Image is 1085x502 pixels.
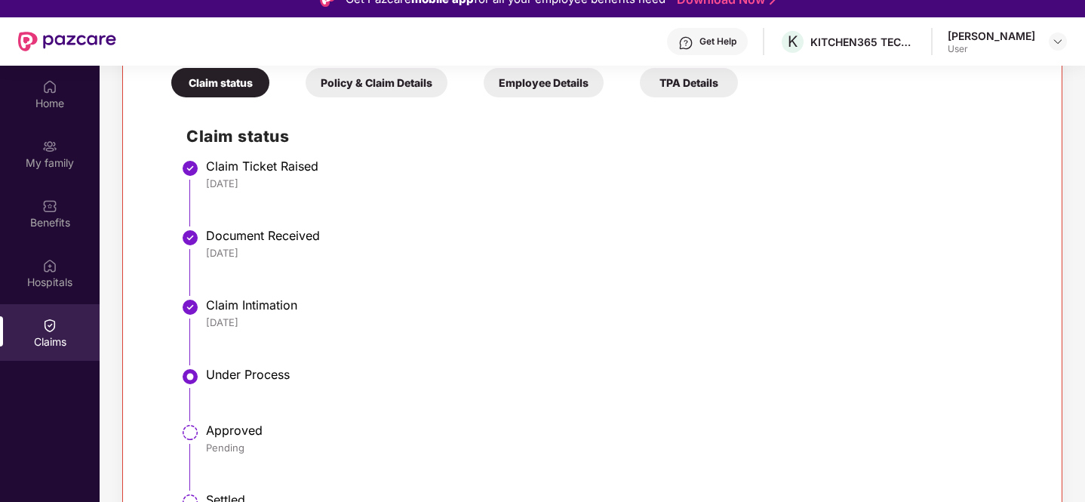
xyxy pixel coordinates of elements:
img: svg+xml;base64,PHN2ZyBpZD0iSG9tZSIgeG1sbnM9Imh0dHA6Ly93d3cudzMub3JnLzIwMDAvc3ZnIiB3aWR0aD0iMjAiIG... [42,79,57,94]
div: Pending [206,441,1028,454]
div: Approved [206,423,1028,438]
div: Get Help [699,35,736,48]
img: svg+xml;base64,PHN2ZyBpZD0iU3RlcC1Eb25lLTMyeDMyIiB4bWxucz0iaHR0cDovL3d3dy53My5vcmcvMjAwMC9zdmciIH... [181,229,199,247]
div: Document Received [206,228,1028,243]
div: Under Process [206,367,1028,382]
img: svg+xml;base64,PHN2ZyBpZD0iU3RlcC1QZW5kaW5nLTMyeDMyIiB4bWxucz0iaHR0cDovL3d3dy53My5vcmcvMjAwMC9zdm... [181,423,199,442]
img: New Pazcare Logo [18,32,116,51]
img: svg+xml;base64,PHN2ZyBpZD0iSG9zcGl0YWxzIiB4bWxucz0iaHR0cDovL3d3dy53My5vcmcvMjAwMC9zdmciIHdpZHRoPS... [42,258,57,273]
div: [DATE] [206,246,1028,260]
img: svg+xml;base64,PHN2ZyBpZD0iSGVscC0zMngzMiIgeG1sbnM9Imh0dHA6Ly93d3cudzMub3JnLzIwMDAvc3ZnIiB3aWR0aD... [678,35,693,51]
img: svg+xml;base64,PHN2ZyBpZD0iQ2xhaW0iIHhtbG5zPSJodHRwOi8vd3d3LnczLm9yZy8yMDAwL3N2ZyIgd2lkdGg9IjIwIi... [42,318,57,333]
img: svg+xml;base64,PHN2ZyBpZD0iU3RlcC1BY3RpdmUtMzJ4MzIiIHhtbG5zPSJodHRwOi8vd3d3LnczLm9yZy8yMDAwL3N2Zy... [181,368,199,386]
div: Employee Details [484,68,604,97]
div: [DATE] [206,316,1028,329]
div: [DATE] [206,177,1028,190]
span: K [788,32,798,51]
img: svg+xml;base64,PHN2ZyBpZD0iU3RlcC1Eb25lLTMyeDMyIiB4bWxucz0iaHR0cDovL3d3dy53My5vcmcvMjAwMC9zdmciIH... [181,159,199,177]
div: Claim Ticket Raised [206,159,1028,174]
div: Claim Intimation [206,297,1028,313]
div: Claim status [171,68,269,97]
img: svg+xml;base64,PHN2ZyBpZD0iQmVuZWZpdHMiIHhtbG5zPSJodHRwOi8vd3d3LnczLm9yZy8yMDAwL3N2ZyIgd2lkdGg9Ij... [42,199,57,214]
div: KITCHEN365 TECHNOLOGIES PRIVATE LIMITED [810,35,916,49]
div: [PERSON_NAME] [948,29,1035,43]
div: Policy & Claim Details [306,68,447,97]
div: User [948,43,1035,55]
img: svg+xml;base64,PHN2ZyB3aWR0aD0iMjAiIGhlaWdodD0iMjAiIHZpZXdCb3g9IjAgMCAyMCAyMCIgZmlsbD0ibm9uZSIgeG... [42,139,57,154]
img: svg+xml;base64,PHN2ZyBpZD0iU3RlcC1Eb25lLTMyeDMyIiB4bWxucz0iaHR0cDovL3d3dy53My5vcmcvMjAwMC9zdmciIH... [181,298,199,316]
h2: Claim status [186,124,1028,149]
img: svg+xml;base64,PHN2ZyBpZD0iRHJvcGRvd24tMzJ4MzIiIHhtbG5zPSJodHRwOi8vd3d3LnczLm9yZy8yMDAwL3N2ZyIgd2... [1052,35,1064,48]
div: TPA Details [640,68,738,97]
